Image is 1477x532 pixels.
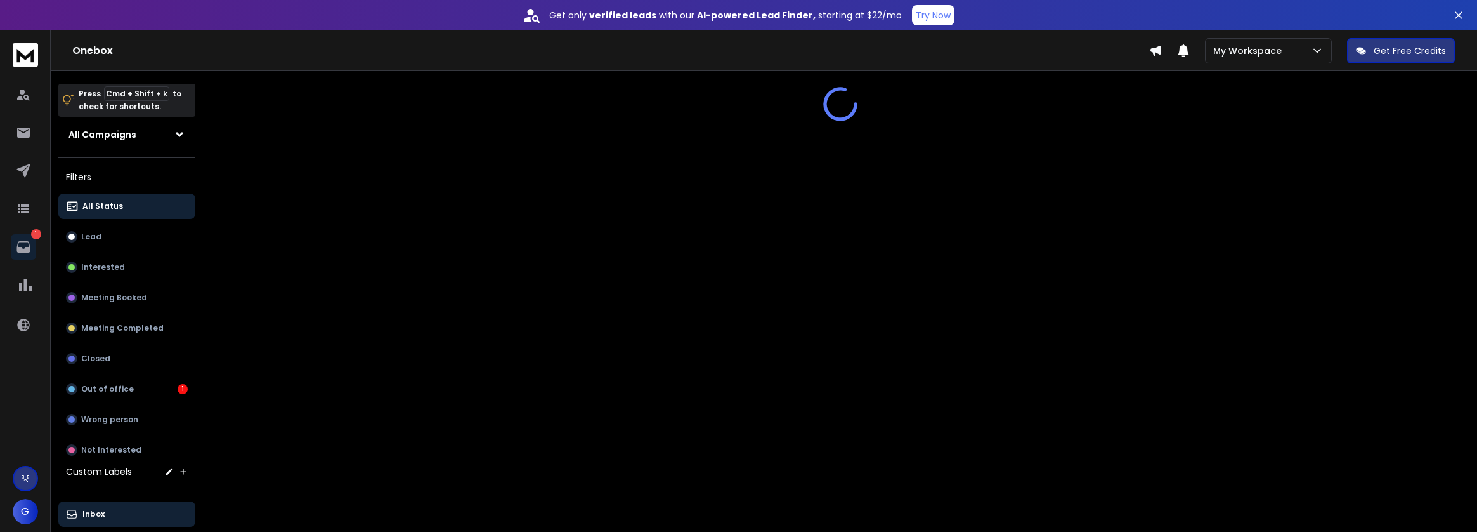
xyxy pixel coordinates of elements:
p: Closed [81,354,110,364]
span: Cmd + Shift + k [104,86,169,101]
p: Lead [81,232,101,242]
button: Try Now [912,5,954,25]
img: logo [13,43,38,67]
button: G [13,499,38,524]
p: Press to check for shortcuts. [79,88,181,113]
p: Inbox [82,509,105,519]
button: Interested [58,255,195,280]
p: Out of office [81,384,134,394]
h1: Onebox [72,43,1149,58]
h3: Custom Labels [66,465,132,478]
div: 1 [178,384,188,394]
p: Meeting Booked [81,293,147,303]
strong: verified leads [589,9,656,22]
button: All Campaigns [58,122,195,147]
strong: AI-powered Lead Finder, [697,9,816,22]
p: Get Free Credits [1374,44,1446,57]
p: Interested [81,262,125,272]
button: Get Free Credits [1347,38,1455,63]
a: 1 [11,234,36,260]
p: 1 [31,229,41,239]
p: Try Now [916,9,951,22]
button: Wrong person [58,407,195,432]
button: Not Interested [58,437,195,463]
p: All Status [82,201,123,211]
p: Get only with our starting at $22/mo [549,9,902,22]
button: Inbox [58,502,195,527]
h1: All Campaigns [68,128,136,141]
h3: Filters [58,168,195,186]
button: All Status [58,194,195,219]
button: Out of office1 [58,376,195,402]
p: My Workspace [1213,44,1287,57]
button: Meeting Completed [58,316,195,341]
p: Wrong person [81,415,138,425]
p: Not Interested [81,445,141,455]
button: Closed [58,346,195,371]
p: Meeting Completed [81,323,164,333]
button: Meeting Booked [58,285,195,310]
button: Lead [58,224,195,249]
